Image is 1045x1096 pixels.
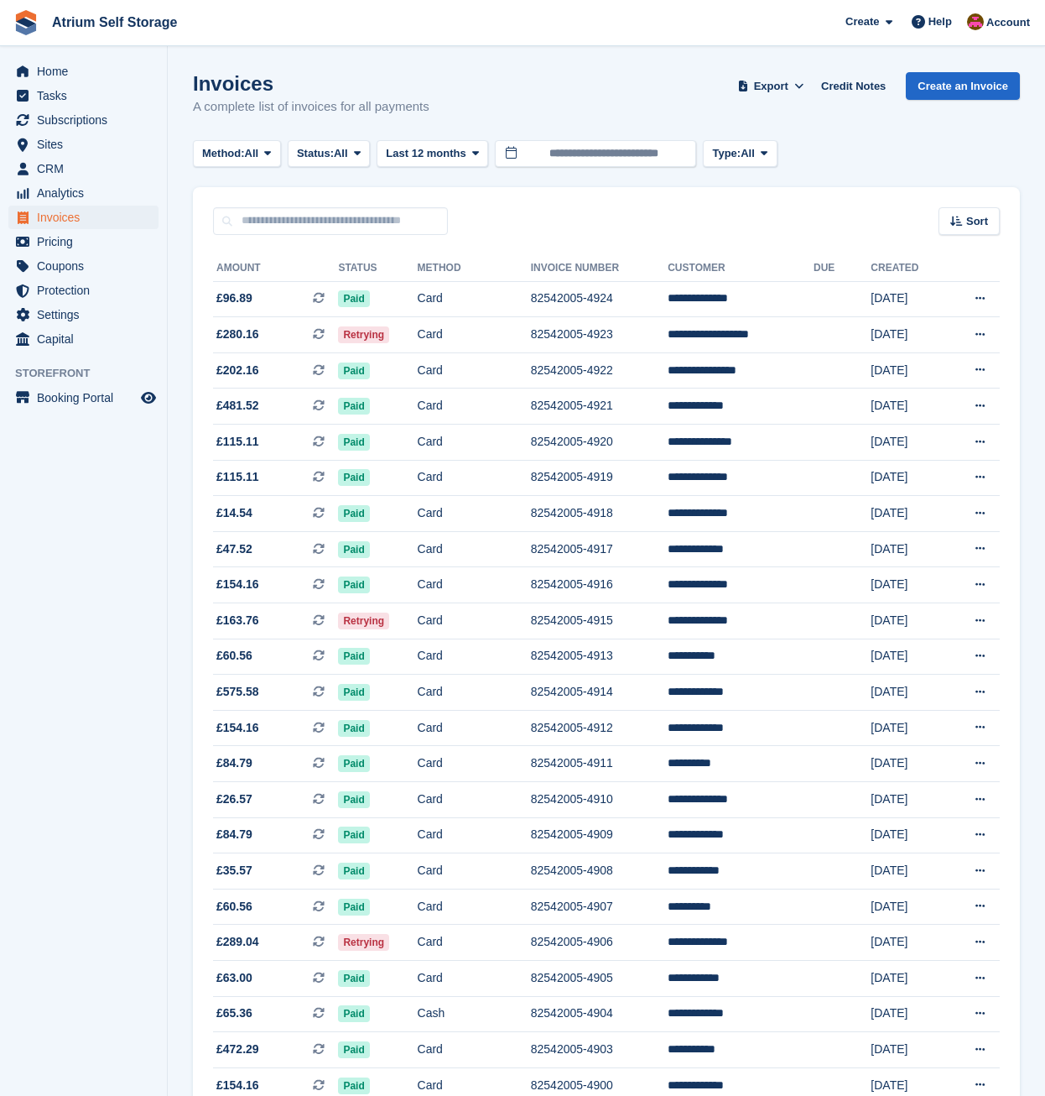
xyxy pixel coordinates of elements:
[338,791,369,808] span: Paid
[216,612,259,629] span: £163.76
[8,279,159,302] a: menu
[338,684,369,701] span: Paid
[37,60,138,83] span: Home
[928,13,952,30] span: Help
[37,386,138,410] span: Booking Portal
[531,639,668,675] td: 82542005-4913
[338,505,369,522] span: Paid
[418,782,531,818] td: Card
[37,181,138,205] span: Analytics
[871,425,945,461] td: [DATE]
[8,108,159,132] a: menu
[814,72,892,100] a: Credit Notes
[871,317,945,353] td: [DATE]
[216,719,259,737] span: £154.16
[8,303,159,326] a: menu
[338,1041,369,1058] span: Paid
[531,531,668,567] td: 82542005-4917
[338,720,369,737] span: Paid
[967,13,984,30] img: Mark Rhodes
[338,899,369,916] span: Paid
[37,84,138,107] span: Tasks
[338,613,389,629] span: Retrying
[37,254,138,278] span: Coupons
[531,389,668,425] td: 82542005-4921
[8,254,159,278] a: menu
[871,496,945,532] td: [DATE]
[871,639,945,675] td: [DATE]
[37,157,138,180] span: CRM
[338,541,369,558] span: Paid
[906,72,1020,100] a: Create an Invoice
[418,317,531,353] td: Card
[734,72,808,100] button: Export
[531,425,668,461] td: 82542005-4920
[193,72,429,95] h1: Invoices
[338,648,369,665] span: Paid
[338,255,417,282] th: Status
[531,1032,668,1068] td: 82542005-4903
[338,398,369,415] span: Paid
[845,13,879,30] span: Create
[216,1005,252,1022] span: £65.36
[216,754,252,772] span: £84.79
[871,531,945,567] td: [DATE]
[338,469,369,486] span: Paid
[37,279,138,302] span: Protection
[37,133,138,156] span: Sites
[531,746,668,782] td: 82542005-4911
[418,817,531,853] td: Card
[216,933,259,951] span: £289.04
[814,255,871,282] th: Due
[418,352,531,389] td: Card
[193,140,281,168] button: Method: All
[986,14,1030,31] span: Account
[193,97,429,117] p: A complete list of invoices for all payments
[338,863,369,879] span: Paid
[338,970,369,987] span: Paid
[216,362,259,379] span: £202.16
[37,206,138,229] span: Invoices
[871,746,945,782] td: [DATE]
[216,969,252,987] span: £63.00
[338,363,369,379] span: Paid
[531,853,668,890] td: 82542005-4908
[216,504,252,522] span: £14.54
[216,290,252,307] span: £96.89
[871,460,945,496] td: [DATE]
[418,746,531,782] td: Card
[754,78,788,95] span: Export
[418,853,531,890] td: Card
[334,145,348,162] span: All
[871,817,945,853] td: [DATE]
[338,1005,369,1022] span: Paid
[8,84,159,107] a: menu
[871,960,945,996] td: [DATE]
[216,1077,259,1094] span: £154.16
[531,603,668,639] td: 82542005-4915
[338,290,369,307] span: Paid
[418,925,531,961] td: Card
[531,960,668,996] td: 82542005-4905
[418,531,531,567] td: Card
[871,255,945,282] th: Created
[871,889,945,925] td: [DATE]
[531,352,668,389] td: 82542005-4922
[216,433,259,451] span: £115.11
[418,889,531,925] td: Card
[202,145,245,162] span: Method:
[213,255,338,282] th: Amount
[8,230,159,253] a: menu
[871,996,945,1032] td: [DATE]
[871,603,945,639] td: [DATE]
[531,817,668,853] td: 82542005-4909
[712,145,741,162] span: Type:
[245,145,259,162] span: All
[216,683,259,701] span: £575.58
[8,181,159,205] a: menu
[531,889,668,925] td: 82542005-4907
[418,460,531,496] td: Card
[37,327,138,351] span: Capital
[418,710,531,746] td: Card
[13,10,39,35] img: stora-icon-8386f47178a22dfd0bd8f6a31ec36ba5ce8667c1dd55bd0f319d3a0aa187defe.svg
